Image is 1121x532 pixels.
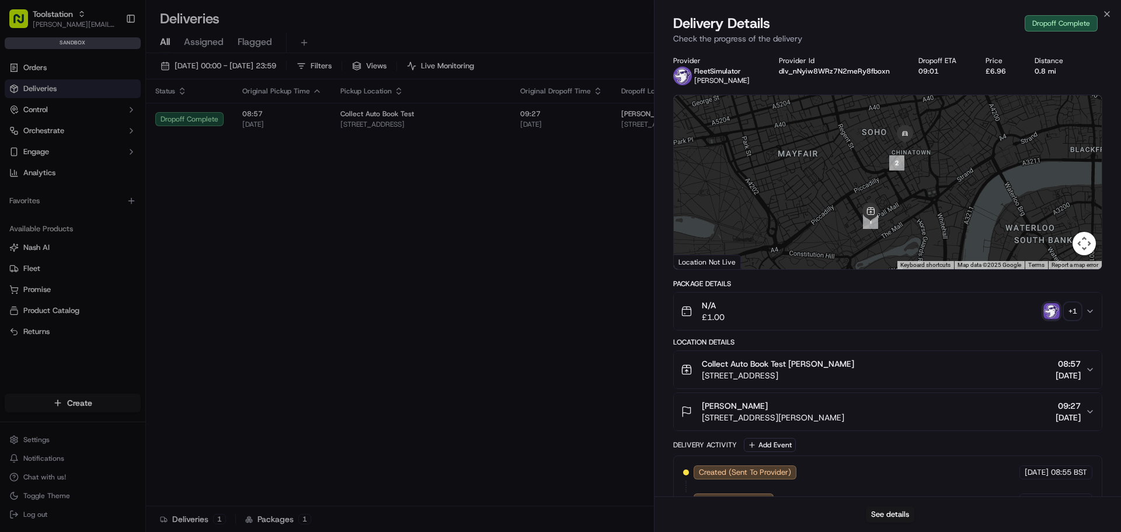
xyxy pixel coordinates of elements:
button: [PERSON_NAME][STREET_ADDRESS][PERSON_NAME]09:27[DATE] [674,393,1102,430]
span: 09:27 [1056,400,1081,412]
div: Distance [1035,56,1074,65]
span: N/A [702,300,725,311]
div: Provider Id [779,56,900,65]
div: Price [986,56,1016,65]
button: Keyboard shortcuts [900,261,951,269]
div: 09:01 [918,67,967,76]
img: Google [677,254,715,269]
div: Location Not Live [674,255,741,269]
img: photo_proof_of_pickup image [1043,303,1060,319]
div: Start new chat [40,112,192,123]
span: [STREET_ADDRESS][PERSON_NAME] [702,412,844,423]
div: + 1 [1064,303,1081,319]
button: Start new chat [199,115,213,129]
p: FleetSimulator [694,67,750,76]
div: 1 [863,214,878,229]
button: Collect Auto Book Test [PERSON_NAME][STREET_ADDRESS]08:57[DATE] [674,351,1102,388]
div: 💻 [99,171,108,180]
span: Not Assigned Driver [699,495,768,506]
button: dlv_nNyiw8WRz7N2meRy8fboxn [779,67,890,76]
span: [DATE] [1056,370,1081,381]
div: Location Details [673,338,1102,347]
div: 0.8 mi [1035,67,1074,76]
a: Terms (opens in new tab) [1028,262,1045,268]
span: £1.00 [702,311,725,323]
button: See details [866,506,914,523]
a: Open this area in Google Maps (opens a new window) [677,254,715,269]
div: Dropoff ETA [918,56,967,65]
div: £6.96 [986,67,1016,76]
button: Add Event [744,438,796,452]
span: [DATE] [1025,495,1049,506]
span: Pylon [116,198,141,207]
span: Knowledge Base [23,169,89,181]
span: Map data ©2025 Google [958,262,1021,268]
div: Package Details [673,279,1102,288]
input: Got a question? Start typing here... [30,75,210,88]
span: [PERSON_NAME] [702,400,768,412]
span: [STREET_ADDRESS] [702,370,854,381]
span: [DATE] [1025,467,1049,478]
div: Delivery Activity [673,440,737,450]
span: 08:55 BST [1051,467,1087,478]
img: 1736555255976-a54dd68f-1ca7-489b-9aae-adbdc363a1c4 [12,112,33,133]
img: FleetSimulator.png [673,67,692,85]
span: 08:57 [1056,358,1081,370]
div: Provider [673,56,760,65]
img: Nash [12,12,35,35]
span: API Documentation [110,169,187,181]
span: [DATE] [1056,412,1081,423]
div: 📗 [12,171,21,180]
button: N/A£1.00photo_proof_of_pickup image+1 [674,293,1102,330]
button: Map camera controls [1073,232,1096,255]
button: photo_proof_of_pickup image+1 [1043,303,1081,319]
p: Welcome 👋 [12,47,213,65]
span: Delivery Details [673,14,770,33]
a: 📗Knowledge Base [7,165,94,186]
p: Check the progress of the delivery [673,33,1102,44]
a: Powered byPylon [82,197,141,207]
span: Created (Sent To Provider) [699,467,791,478]
div: 2 [889,155,904,171]
div: We're available if you need us! [40,123,148,133]
span: Collect Auto Book Test [PERSON_NAME] [702,358,854,370]
a: 💻API Documentation [94,165,192,186]
a: Report a map error [1052,262,1098,268]
span: 08:55 BST [1051,495,1087,506]
span: [PERSON_NAME] [694,76,750,85]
